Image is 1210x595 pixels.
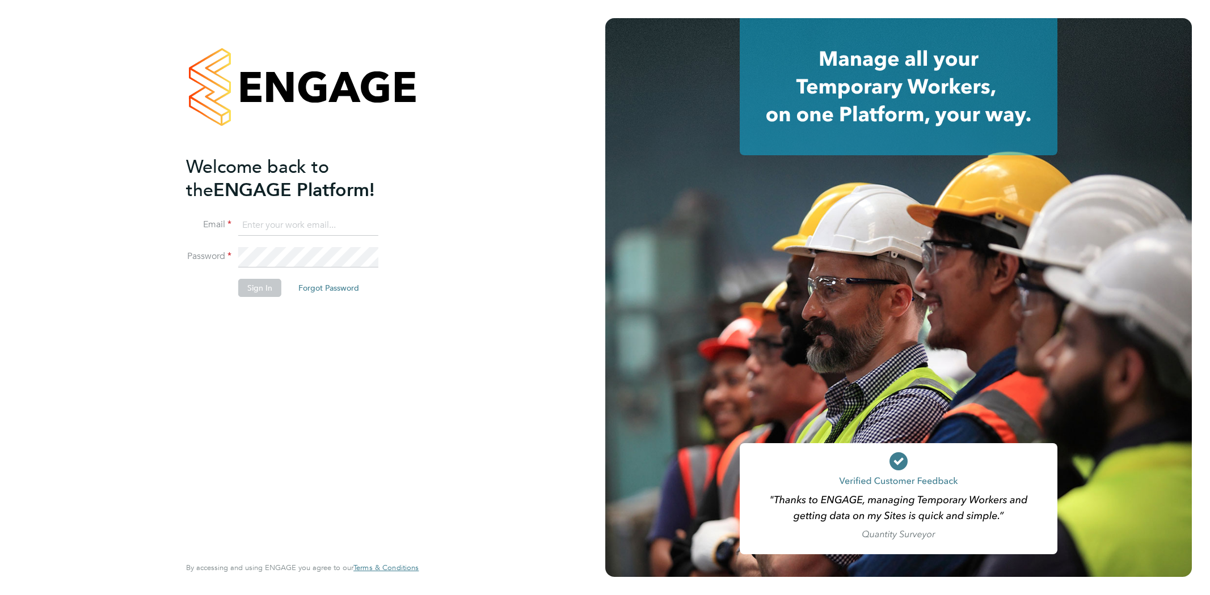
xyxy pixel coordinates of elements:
[238,215,378,236] input: Enter your work email...
[186,156,329,201] span: Welcome back to the
[186,250,231,262] label: Password
[238,279,281,297] button: Sign In
[186,219,231,231] label: Email
[289,279,368,297] button: Forgot Password
[186,563,419,572] span: By accessing and using ENGAGE you agree to our
[186,155,407,202] h2: ENGAGE Platform!
[353,563,419,572] a: Terms & Conditions
[353,563,419,572] span: Terms & Conditions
